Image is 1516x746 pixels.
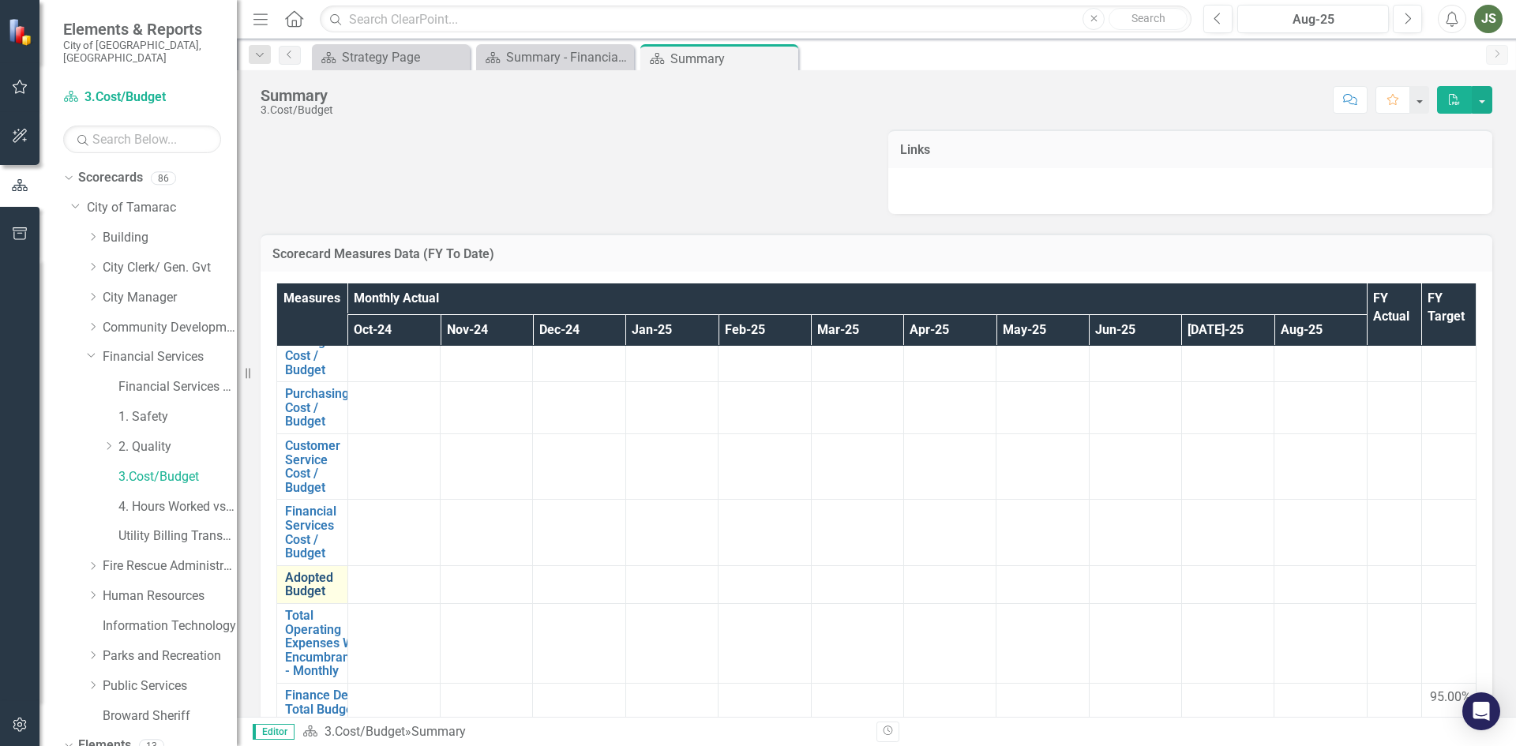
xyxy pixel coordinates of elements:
[1430,689,1471,704] span: 95.00%
[277,316,348,381] td: Double-Click to Edit Right Click for Context Menu
[103,289,237,307] a: City Manager
[118,527,237,545] a: Utility Billing Transactional Survey
[342,47,466,67] div: Strategy Page
[8,18,36,46] img: ClearPoint Strategy
[277,500,348,565] td: Double-Click to Edit Right Click for Context Menu
[277,382,348,434] td: Double-Click to Edit Right Click for Context Menu
[118,378,237,396] a: Financial Services Scorecard
[302,723,865,741] div: »
[87,199,237,217] a: City of Tamarac
[1474,5,1503,33] button: JS
[316,47,466,67] a: Strategy Page
[118,498,237,516] a: 4. Hours Worked vs Available hours
[285,609,370,678] a: Total Operating Expenses With Encumbrances - Monthly
[63,20,221,39] span: Elements & Reports
[670,49,794,69] div: Summary
[325,724,405,739] a: 3.Cost/Budget
[151,171,176,185] div: 86
[900,143,1480,157] h3: Links
[63,88,221,107] a: 3.Cost/Budget
[103,707,237,725] a: Broward Sheriff
[285,439,340,494] a: Customer Service Cost / Budget
[285,504,340,560] a: Financial Services Cost / Budget
[1243,10,1383,29] div: Aug-25
[1462,692,1500,730] div: Open Intercom Messenger
[103,617,237,635] a: Information Technology
[285,321,361,377] a: Management & Budget Cost / Budget
[480,47,630,67] a: Summary - Financial Services Administration (1501)
[103,319,237,337] a: Community Development
[253,724,295,740] span: Editor
[277,434,348,500] td: Double-Click to Edit Right Click for Context Menu
[103,557,237,575] a: Fire Rescue Administration
[118,468,237,486] a: 3.Cost/Budget
[411,724,466,739] div: Summary
[277,565,348,603] td: Double-Click to Edit Right Click for Context Menu
[103,259,237,277] a: City Clerk/ Gen. Gvt
[506,47,630,67] div: Summary - Financial Services Administration (1501)
[103,348,237,366] a: Financial Services
[63,39,221,65] small: City of [GEOGRAPHIC_DATA], [GEOGRAPHIC_DATA]
[1131,12,1165,24] span: Search
[261,87,333,104] div: Summary
[103,677,237,695] a: Public Services
[261,104,333,116] div: 3.Cost/Budget
[78,169,143,187] a: Scorecards
[320,6,1191,33] input: Search ClearPoint...
[285,571,340,598] a: Adopted Budget
[285,387,349,429] a: Purchasing Cost / Budget
[1237,5,1389,33] button: Aug-25
[63,126,221,153] input: Search Below...
[103,587,237,605] a: Human Resources
[118,408,237,426] a: 1. Safety
[277,603,348,683] td: Double-Click to Edit Right Click for Context Menu
[1109,8,1188,30] button: Search
[118,438,237,456] a: 2. Quality
[103,647,237,665] a: Parks and Recreation
[272,247,1480,261] h3: Scorecard Measures Data (FY To Date)
[103,229,237,247] a: Building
